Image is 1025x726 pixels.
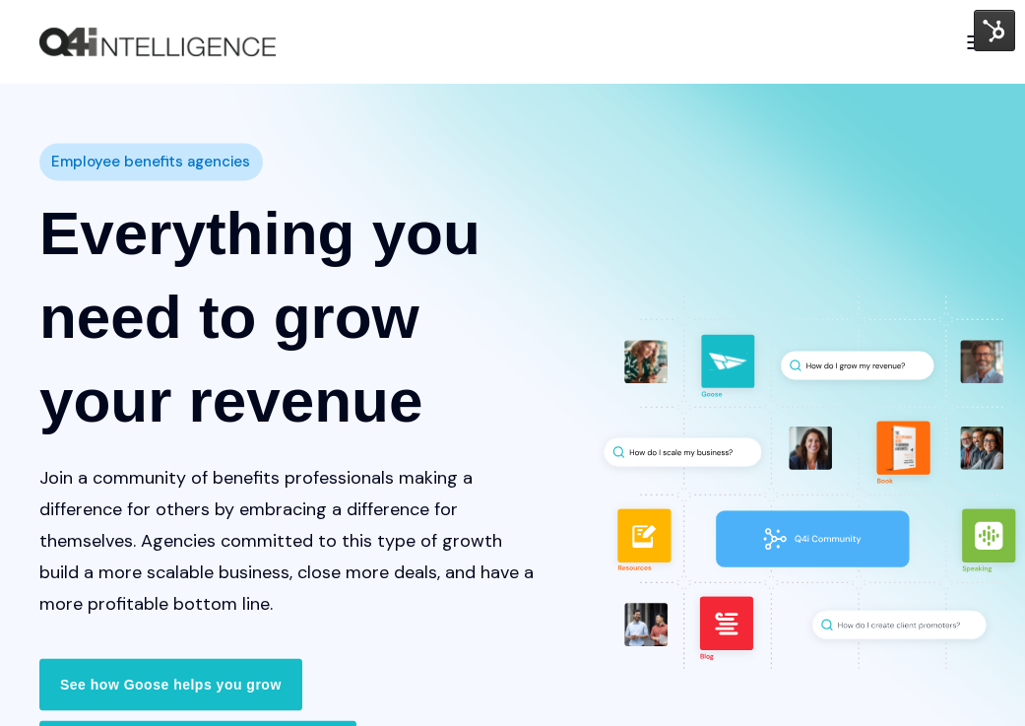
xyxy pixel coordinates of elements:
img: Q4intelligence, LLC logo [39,28,276,57]
h1: Everything you need to grow your revenue [39,191,541,442]
a: See how Goose helps you grow [39,659,302,710]
span: Employee benefits agencies [51,148,250,176]
p: Join a community of benefits professionals making a difference for others by embracing a differen... [39,462,541,620]
a: Back to Home [39,28,276,57]
a: Open Burger Menu [956,26,995,59]
img: HubSpot Tools Menu Toggle [974,10,1015,51]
